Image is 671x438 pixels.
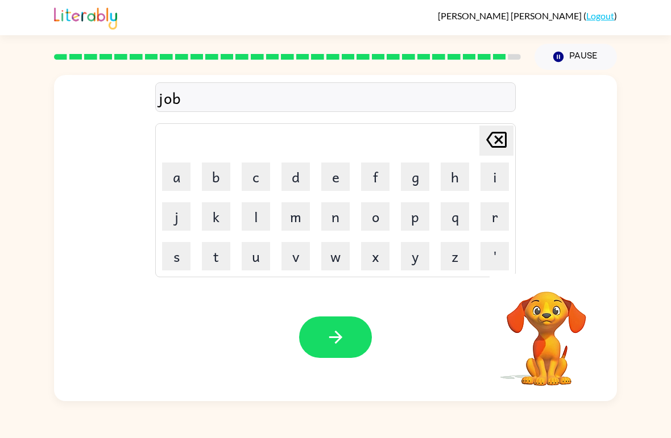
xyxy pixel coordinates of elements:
[441,202,469,231] button: q
[441,242,469,270] button: z
[361,162,390,191] button: f
[242,242,270,270] button: u
[441,162,469,191] button: h
[401,242,429,270] button: y
[54,5,117,30] img: Literably
[438,10,617,21] div: ( )
[159,86,512,110] div: job
[361,242,390,270] button: x
[535,44,617,70] button: Pause
[281,162,310,191] button: d
[490,274,603,387] video: Your browser must support playing .mp4 files to use Literably. Please try using another browser.
[242,162,270,191] button: c
[321,162,350,191] button: e
[281,202,310,231] button: m
[401,162,429,191] button: g
[586,10,614,21] a: Logout
[481,202,509,231] button: r
[162,162,190,191] button: a
[401,202,429,231] button: p
[321,202,350,231] button: n
[242,202,270,231] button: l
[438,10,583,21] span: [PERSON_NAME] [PERSON_NAME]
[481,162,509,191] button: i
[162,242,190,270] button: s
[162,202,190,231] button: j
[361,202,390,231] button: o
[202,202,230,231] button: k
[321,242,350,270] button: w
[281,242,310,270] button: v
[202,242,230,270] button: t
[202,162,230,191] button: b
[481,242,509,270] button: '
